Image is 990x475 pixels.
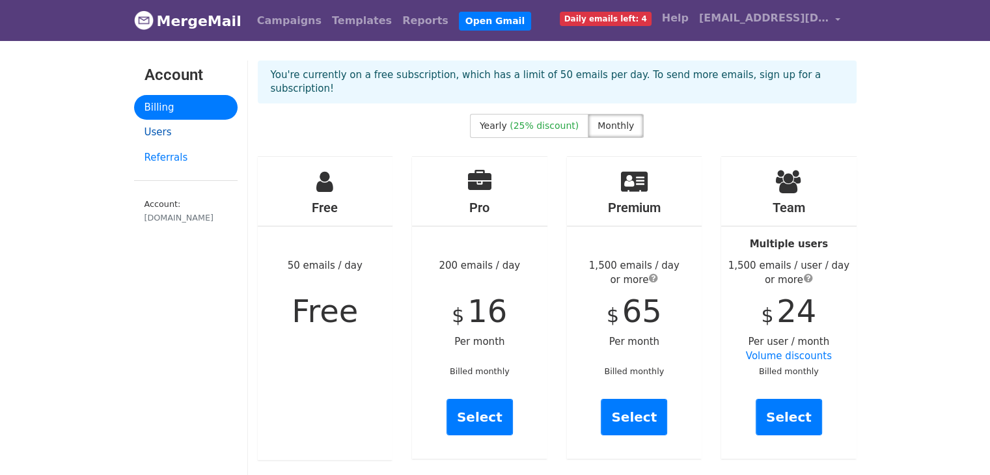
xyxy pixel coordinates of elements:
[777,293,816,329] span: 24
[925,413,990,475] iframe: Chat Widget
[412,200,547,215] h4: Pro
[510,120,579,131] span: (25% discount)
[134,145,238,170] a: Referrals
[746,350,832,362] a: Volume discounts
[721,200,857,215] h4: Team
[480,120,507,131] span: Yearly
[327,8,397,34] a: Templates
[657,5,694,31] a: Help
[144,211,227,224] div: [DOMAIN_NAME]
[412,157,547,459] div: 200 emails / day Per month
[467,293,507,329] span: 16
[134,95,238,120] a: Billing
[452,304,464,327] span: $
[598,120,634,131] span: Monthly
[721,157,857,459] div: Per user / month
[292,293,358,329] span: Free
[134,10,154,30] img: MergeMail logo
[699,10,829,26] span: [EMAIL_ADDRESS][DOMAIN_NAME]
[622,293,662,329] span: 65
[258,200,393,215] h4: Free
[604,366,664,376] small: Billed monthly
[397,8,454,34] a: Reports
[607,304,619,327] span: $
[271,68,844,96] p: You're currently on a free subscription, which has a limit of 50 emails per day. To send more ema...
[252,8,327,34] a: Campaigns
[761,304,773,327] span: $
[555,5,657,31] a: Daily emails left: 4
[759,366,819,376] small: Billed monthly
[134,120,238,145] a: Users
[601,399,667,435] a: Select
[459,12,531,31] a: Open Gmail
[750,238,828,250] strong: Multiple users
[694,5,846,36] a: [EMAIL_ADDRESS][DOMAIN_NAME]
[450,366,510,376] small: Billed monthly
[144,66,227,85] h3: Account
[447,399,513,435] a: Select
[567,157,702,459] div: Per month
[258,157,393,460] div: 50 emails / day
[134,7,241,34] a: MergeMail
[144,199,227,224] small: Account:
[560,12,652,26] span: Daily emails left: 4
[567,200,702,215] h4: Premium
[721,258,857,288] div: 1,500 emails / user / day or more
[567,258,702,288] div: 1,500 emails / day or more
[756,399,822,435] a: Select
